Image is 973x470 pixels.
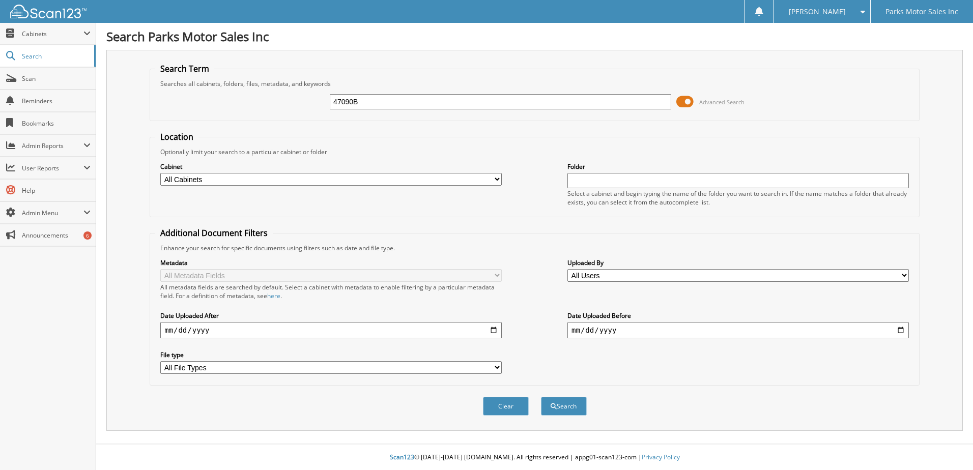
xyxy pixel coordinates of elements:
[789,9,846,15] span: [PERSON_NAME]
[567,189,909,207] div: Select a cabinet and begin typing the name of the folder you want to search in. If the name match...
[155,63,214,74] legend: Search Term
[155,148,914,156] div: Optionally limit your search to a particular cabinet or folder
[160,162,502,171] label: Cabinet
[567,162,909,171] label: Folder
[160,350,502,359] label: File type
[642,453,680,461] a: Privacy Policy
[541,397,587,416] button: Search
[483,397,529,416] button: Clear
[567,322,909,338] input: end
[922,421,973,470] iframe: Chat Widget
[22,30,83,38] span: Cabinets
[885,9,958,15] span: Parks Motor Sales Inc
[22,186,91,195] span: Help
[390,453,414,461] span: Scan123
[160,258,502,267] label: Metadata
[160,311,502,320] label: Date Uploaded After
[155,79,914,88] div: Searches all cabinets, folders, files, metadata, and keywords
[22,231,91,240] span: Announcements
[567,258,909,267] label: Uploaded By
[155,227,273,239] legend: Additional Document Filters
[699,98,745,106] span: Advanced Search
[22,119,91,128] span: Bookmarks
[22,74,91,83] span: Scan
[267,291,280,300] a: here
[106,28,963,45] h1: Search Parks Motor Sales Inc
[567,311,909,320] label: Date Uploaded Before
[10,5,87,18] img: scan123-logo-white.svg
[160,322,502,338] input: start
[155,244,914,252] div: Enhance your search for specific documents using filters such as date and file type.
[155,131,198,142] legend: Location
[22,164,83,172] span: User Reports
[160,283,502,300] div: All metadata fields are searched by default. Select a cabinet with metadata to enable filtering b...
[22,52,89,61] span: Search
[22,141,83,150] span: Admin Reports
[83,231,92,240] div: 6
[22,209,83,217] span: Admin Menu
[96,445,973,470] div: © [DATE]-[DATE] [DOMAIN_NAME]. All rights reserved | appg01-scan123-com |
[22,97,91,105] span: Reminders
